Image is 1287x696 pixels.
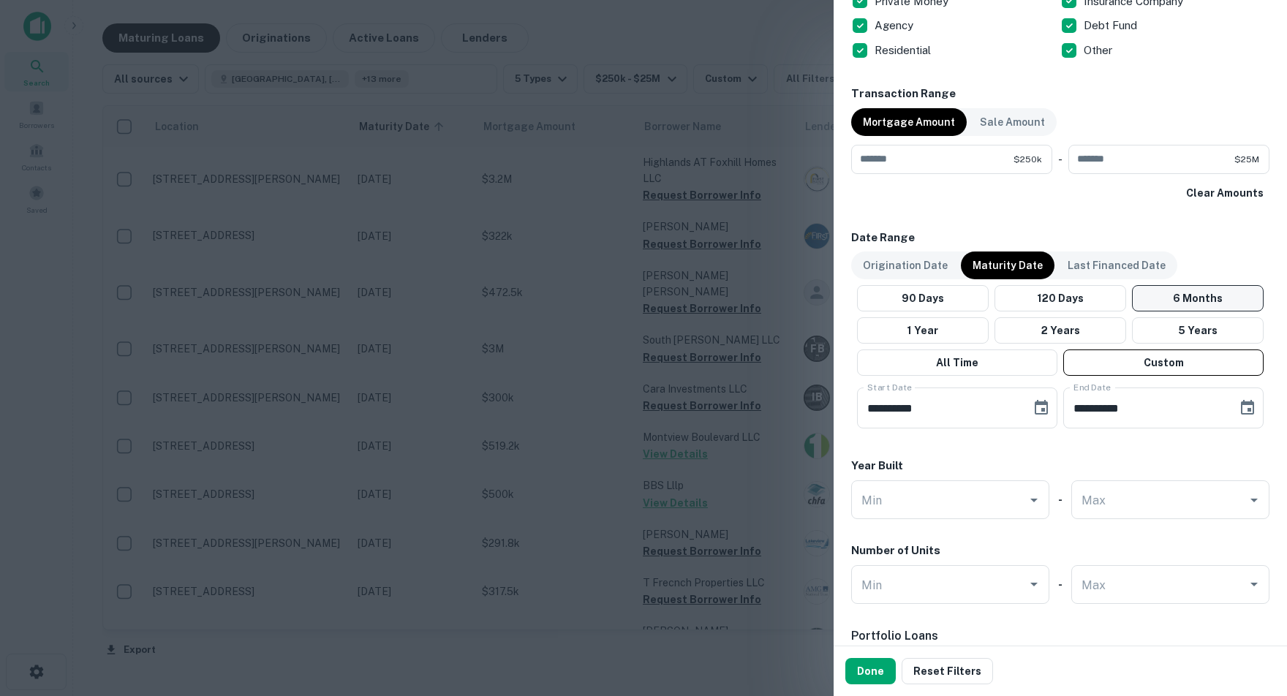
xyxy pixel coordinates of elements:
button: 90 Days [857,285,989,311]
span: $25M [1234,153,1259,166]
p: Maturity Date [973,257,1043,273]
button: Open [1244,574,1264,594]
p: Agency [875,17,916,34]
button: 2 Years [994,317,1126,344]
button: Reset Filters [902,658,993,684]
p: Last Financed Date [1068,257,1166,273]
div: - [1058,145,1063,174]
button: 1 Year [857,317,989,344]
h6: - [1058,491,1063,508]
label: Start Date [867,381,912,393]
p: Debt Fund [1084,17,1140,34]
h6: Portfolio Loans [851,627,1269,645]
h6: Year Built [851,458,903,474]
button: Done [845,658,896,684]
span: $250k [1014,153,1042,166]
button: 5 Years [1132,317,1264,344]
button: 6 Months [1132,285,1264,311]
button: Open [1244,490,1264,510]
p: Mortgage Amount [863,114,955,130]
h6: Date Range [851,230,1269,246]
p: Origination Date [863,257,948,273]
button: 120 Days [994,285,1126,311]
button: Custom [1063,349,1264,376]
p: Other [1084,42,1115,59]
button: Open [1024,490,1044,510]
h6: - [1058,576,1063,593]
button: Open [1024,574,1044,594]
button: All Time [857,349,1057,376]
button: Choose date, selected date is Oct 31, 2025 [1027,393,1056,423]
button: Clear Amounts [1180,180,1269,206]
h6: Number of Units [851,542,940,559]
button: Choose date, selected date is May 30, 2026 [1233,393,1262,423]
p: Residential [875,42,934,59]
iframe: Chat Widget [1214,579,1287,649]
label: End Date [1073,381,1111,393]
h6: Transaction Range [851,86,1269,102]
p: Sale Amount [980,114,1045,130]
